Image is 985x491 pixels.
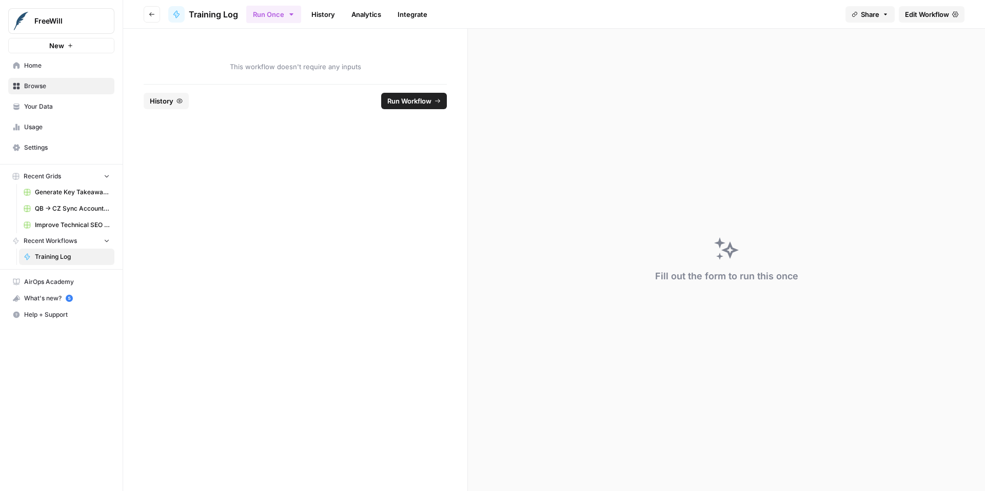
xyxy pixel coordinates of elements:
[35,204,110,213] span: QB -> CZ Sync Account Matching
[35,220,110,230] span: Improve Technical SEO for Page
[8,98,114,115] a: Your Data
[34,16,96,26] span: FreeWill
[189,8,238,21] span: Training Log
[144,62,447,72] span: This workflow doesn't require any inputs
[19,184,114,200] a: Generate Key Takeaways from Webinar Transcripts
[150,96,173,106] span: History
[68,296,70,301] text: 5
[8,8,114,34] button: Workspace: FreeWill
[24,143,110,152] span: Settings
[19,217,114,233] a: Improve Technical SEO for Page
[8,274,114,290] a: AirOps Academy
[845,6,895,23] button: Share
[8,38,114,53] button: New
[9,291,114,306] div: What's new?
[49,40,64,51] span: New
[24,102,110,111] span: Your Data
[8,78,114,94] a: Browse
[19,200,114,217] a: QB -> CZ Sync Account Matching
[861,9,879,19] span: Share
[905,9,949,19] span: Edit Workflow
[24,236,77,245] span: Recent Workflows
[24,61,110,70] span: Home
[19,249,114,265] a: Training Log
[168,6,238,23] a: Training Log
[899,6,964,23] a: Edit Workflow
[8,57,114,74] a: Home
[345,6,387,23] a: Analytics
[246,6,301,23] button: Run Once
[8,306,114,323] button: Help + Support
[24,122,110,132] span: Usage
[305,6,341,23] a: History
[35,252,110,261] span: Training Log
[24,172,61,181] span: Recent Grids
[391,6,434,23] a: Integrate
[35,188,110,197] span: Generate Key Takeaways from Webinar Transcripts
[655,269,798,283] div: Fill out the form to run this once
[24,277,110,287] span: AirOps Academy
[387,96,431,106] span: Run Workflow
[8,233,114,249] button: Recent Workflows
[8,139,114,156] a: Settings
[144,93,189,109] button: History
[8,169,114,184] button: Recent Grids
[381,93,447,109] button: Run Workflow
[24,81,110,91] span: Browse
[8,290,114,306] button: What's new? 5
[66,295,73,302] a: 5
[12,12,30,30] img: FreeWill Logo
[8,119,114,135] a: Usage
[24,310,110,319] span: Help + Support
